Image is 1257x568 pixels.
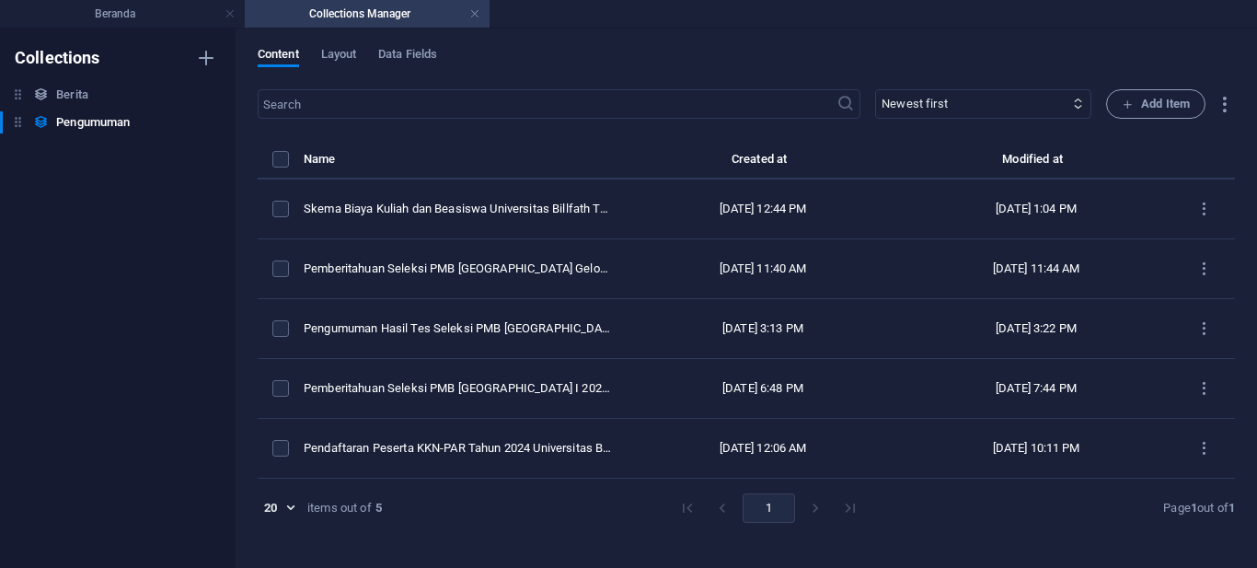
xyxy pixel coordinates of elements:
[627,148,900,180] th: Created at
[641,261,885,277] div: [DATE] 11:40 AM
[1122,93,1190,115] span: Add Item
[304,261,612,277] div: Pemberitahuan Seleksi PMB Universitas Billfath Gelombang II 2025/2026
[641,440,885,457] div: [DATE] 12:06 AM
[900,148,1173,180] th: Modified at
[915,201,1159,217] div: [DATE] 1:04 PM
[1106,89,1205,119] button: Add Item
[641,201,885,217] div: [DATE] 12:44 PM
[258,148,1235,479] table: items list
[915,261,1159,277] div: [DATE] 11:44 AM
[1163,500,1235,516] div: Page out of
[378,43,437,69] span: Data Fields
[304,440,612,457] div: Pendaftaran Peserta KKN-PAR Tahun 2024 Universitas Billfath
[56,111,130,133] h6: Pengumuman
[1228,501,1235,515] strong: 1
[641,380,885,397] div: [DATE] 6:48 PM
[258,43,299,69] span: Content
[245,4,490,24] h4: Collections Manager
[195,47,217,69] i: Create new collection
[258,500,300,516] div: 20
[915,440,1159,457] div: [DATE] 10:11 PM
[321,43,357,69] span: Layout
[1191,501,1197,515] strong: 1
[743,493,795,523] button: page 1
[304,320,612,337] div: Pengumuman Hasil Tes Seleksi PMB Universitas Billfath Gelombang I 2025/2026
[375,500,382,516] strong: 5
[915,380,1159,397] div: [DATE] 7:44 PM
[670,493,868,523] nav: pagination navigation
[307,500,372,516] div: items out of
[15,47,100,69] h6: Collections
[304,201,612,217] div: Skema Biaya Kuliah dan Beasiswa Universitas Billfath Tahun 2025
[915,320,1159,337] div: [DATE] 3:22 PM
[304,148,627,180] th: Name
[304,380,612,397] div: Pemberitahuan Seleksi PMB Universitas Billfath Gelombang I 2025/2026
[56,84,88,106] h6: Berita
[258,89,836,119] input: Search
[641,320,885,337] div: [DATE] 3:13 PM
